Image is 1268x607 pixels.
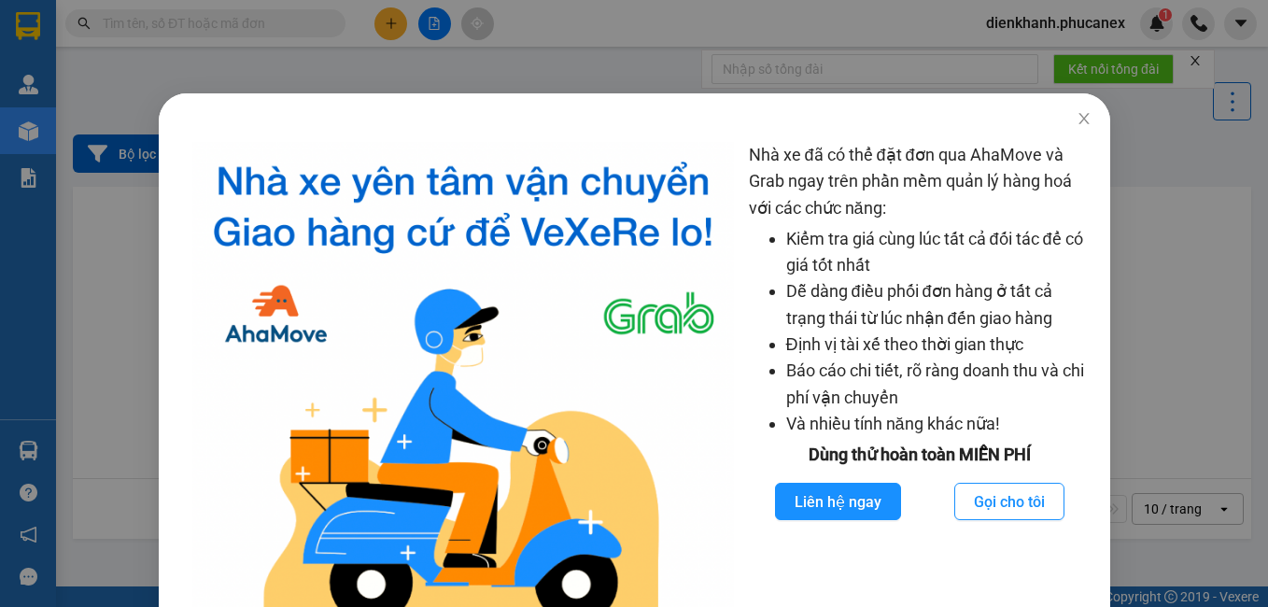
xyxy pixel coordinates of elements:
[785,226,1091,279] li: Kiểm tra giá cùng lúc tất cả đối tác để có giá tốt nhất
[785,358,1091,411] li: Báo cáo chi tiết, rõ ràng doanh thu và chi phí vận chuyển
[785,411,1091,437] li: Và nhiều tính năng khác nữa!
[974,490,1045,514] span: Gọi cho tôi
[785,332,1091,358] li: Định vị tài xế theo thời gian thực
[785,278,1091,332] li: Dễ dàng điều phối đơn hàng ở tất cả trạng thái từ lúc nhận đến giao hàng
[954,483,1064,520] button: Gọi cho tôi
[775,483,901,520] button: Liên hệ ngay
[1057,93,1109,146] button: Close
[748,442,1091,468] div: Dùng thử hoàn toàn MIỄN PHÍ
[1076,111,1091,126] span: close
[795,490,881,514] span: Liên hệ ngay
